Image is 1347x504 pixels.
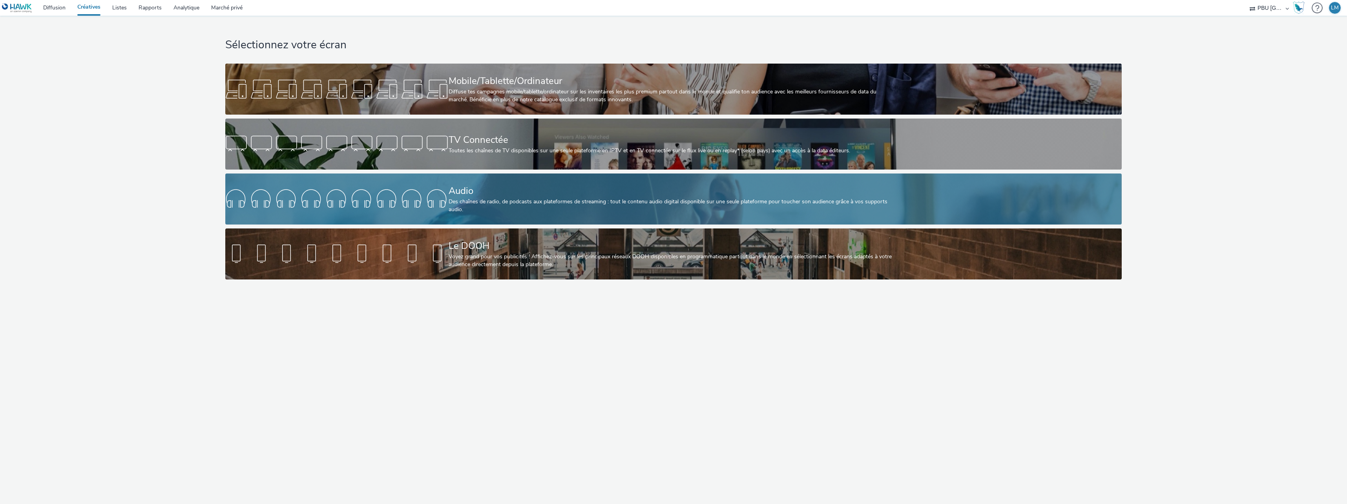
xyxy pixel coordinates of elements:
div: Toutes les chaînes de TV disponibles sur une seule plateforme en IPTV et en TV connectée sur le f... [449,147,895,155]
a: Le DOOHVoyez grand pour vos publicités ! Affichez-vous sur les principaux réseaux DOOH disponible... [225,228,1121,279]
img: undefined Logo [2,3,32,13]
a: AudioDes chaînes de radio, de podcasts aux plateformes de streaming : tout le contenu audio digit... [225,173,1121,225]
div: Mobile/Tablette/Ordinateur [449,74,895,88]
a: Mobile/Tablette/OrdinateurDiffuse tes campagnes mobile/tablette/ordinateur sur les inventaires le... [225,64,1121,115]
a: Hawk Academy [1293,2,1308,14]
a: TV ConnectéeToutes les chaînes de TV disponibles sur une seule plateforme en IPTV et en TV connec... [225,119,1121,170]
img: Hawk Academy [1293,2,1305,14]
div: TV Connectée [449,133,895,147]
div: Des chaînes de radio, de podcasts aux plateformes de streaming : tout le contenu audio digital di... [449,198,895,214]
div: LM [1331,2,1339,14]
div: Le DOOH [449,239,895,253]
div: Diffuse tes campagnes mobile/tablette/ordinateur sur les inventaires les plus premium partout dan... [449,88,895,104]
h1: Sélectionnez votre écran [225,38,1121,53]
div: Audio [449,184,895,198]
div: Voyez grand pour vos publicités ! Affichez-vous sur les principaux réseaux DOOH disponibles en pr... [449,253,895,269]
